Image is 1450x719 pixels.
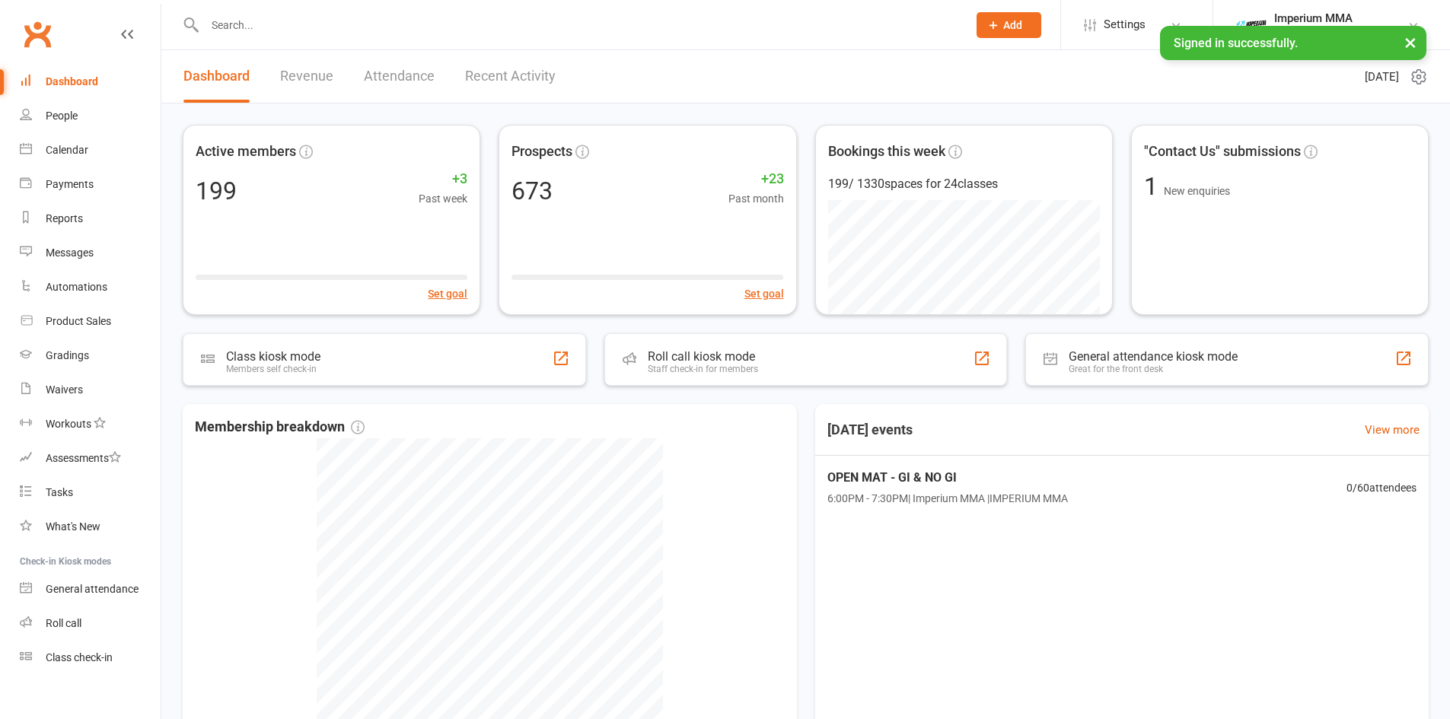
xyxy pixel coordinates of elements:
a: Payments [20,167,161,202]
div: Automations [46,281,107,293]
input: Search... [200,14,957,36]
a: Assessments [20,441,161,476]
span: Add [1003,19,1022,31]
a: Messages [20,236,161,270]
div: Staff check-in for members [648,364,758,374]
a: Gradings [20,339,161,373]
a: Tasks [20,476,161,510]
div: Waivers [46,383,83,396]
span: 1 [1144,172,1164,201]
div: 199 [196,179,237,203]
h3: [DATE] events [815,416,925,444]
a: General attendance kiosk mode [20,572,161,606]
div: Class kiosk mode [226,349,320,364]
button: Set goal [744,285,784,302]
a: Calendar [20,133,161,167]
a: View more [1365,421,1420,439]
a: Automations [20,270,161,304]
div: General attendance [46,583,139,595]
span: New enquiries [1164,185,1230,197]
span: +3 [419,168,467,190]
div: Gradings [46,349,89,361]
div: Tasks [46,486,73,498]
a: Dashboard [183,50,250,103]
span: Signed in successfully. [1174,36,1298,50]
span: +23 [728,168,784,190]
div: What's New [46,520,100,533]
a: Dashboard [20,65,161,99]
span: Past month [728,190,784,207]
div: Calendar [46,144,88,156]
div: Assessments [46,452,121,464]
a: Roll call [20,606,161,641]
span: 0 / 60 attendees [1346,479,1417,496]
div: Reports [46,212,83,224]
div: People [46,110,78,122]
div: 199 / 1330 spaces for 24 classes [828,174,1100,194]
span: "Contact Us" submissions [1144,141,1301,163]
span: Membership breakdown [195,416,365,438]
a: Attendance [364,50,435,103]
span: 6:00PM - 7:30PM | Imperium MMA | IMPERIUM MMA [827,490,1068,507]
span: Bookings this week [828,141,945,163]
span: Prospects [511,141,572,163]
span: Active members [196,141,296,163]
span: Past week [419,190,467,207]
div: Roll call kiosk mode [648,349,758,364]
div: Payments [46,178,94,190]
a: Recent Activity [465,50,556,103]
div: Class check-in [46,651,113,663]
button: Set goal [428,285,467,302]
div: 673 [511,179,553,203]
div: Imperium Mixed Martial Arts [1274,25,1407,39]
div: Workouts [46,418,91,430]
span: Settings [1104,8,1146,42]
div: Dashboard [46,75,98,87]
div: Product Sales [46,315,111,327]
a: Class kiosk mode [20,641,161,675]
button: × [1397,26,1424,59]
a: Revenue [280,50,333,103]
a: Waivers [20,373,161,407]
a: What's New [20,510,161,544]
div: Great for the front desk [1069,364,1238,374]
div: Messages [46,247,94,259]
a: Workouts [20,407,161,441]
div: Members self check-in [226,364,320,374]
div: Roll call [46,617,81,629]
img: thumb_image1639376871.png [1236,10,1267,40]
a: People [20,99,161,133]
span: [DATE] [1365,68,1399,86]
a: Reports [20,202,161,236]
span: OPEN MAT - GI & NO GI [827,468,1068,488]
div: Imperium MMA [1274,11,1407,25]
div: General attendance kiosk mode [1069,349,1238,364]
button: Add [977,12,1041,38]
a: Clubworx [18,15,56,53]
a: Product Sales [20,304,161,339]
